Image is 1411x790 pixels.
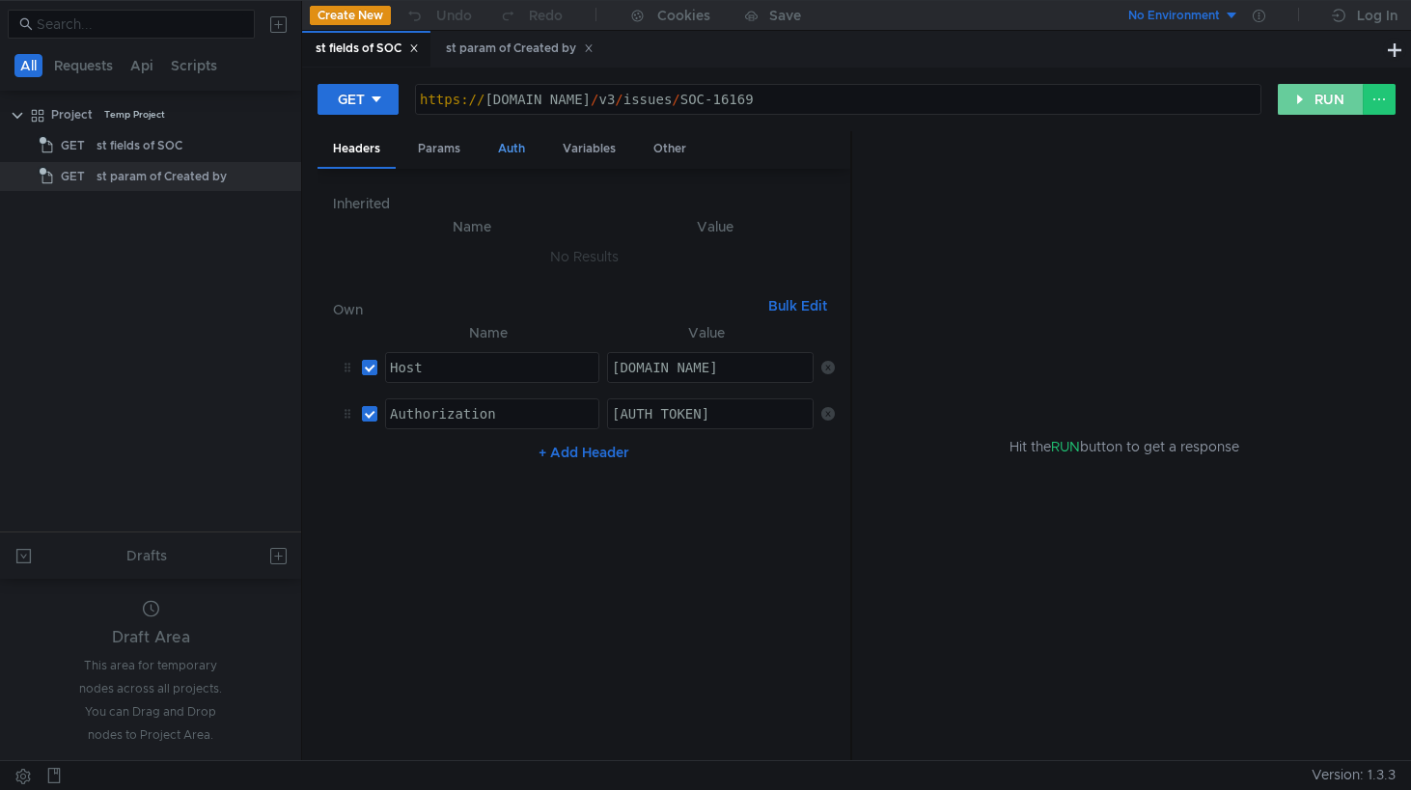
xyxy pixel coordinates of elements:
[436,4,472,27] div: Undo
[391,1,485,30] button: Undo
[1051,438,1080,455] span: RUN
[104,100,165,129] div: Temp Project
[318,84,399,115] button: GET
[124,54,159,77] button: Api
[316,39,419,59] div: st fields of SOC
[97,162,227,191] div: st param of Created by
[310,6,391,25] button: Create New
[37,14,243,35] input: Search...
[1128,7,1220,25] div: No Environment
[165,54,223,77] button: Scripts
[318,131,396,169] div: Headers
[596,215,835,238] th: Value
[446,39,594,59] div: st param of Created by
[547,131,631,167] div: Variables
[657,4,710,27] div: Cookies
[1357,4,1397,27] div: Log In
[333,192,835,215] h6: Inherited
[61,131,85,160] span: GET
[48,54,119,77] button: Requests
[348,215,596,238] th: Name
[51,100,93,129] div: Project
[599,321,814,344] th: Value
[126,544,167,567] div: Drafts
[61,162,85,191] span: GET
[402,131,476,167] div: Params
[97,131,182,160] div: st fields of SOC
[531,441,637,464] button: + Add Header
[14,54,42,77] button: All
[377,321,599,344] th: Name
[638,131,702,167] div: Other
[485,1,576,30] button: Redo
[1312,761,1396,789] span: Version: 1.3.3
[1010,436,1239,457] span: Hit the button to get a response
[769,9,801,22] div: Save
[338,89,365,110] div: GET
[483,131,540,167] div: Auth
[550,248,619,265] nz-embed-empty: No Results
[761,294,835,317] button: Bulk Edit
[529,4,563,27] div: Redo
[1278,84,1364,115] button: RUN
[333,298,761,321] h6: Own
